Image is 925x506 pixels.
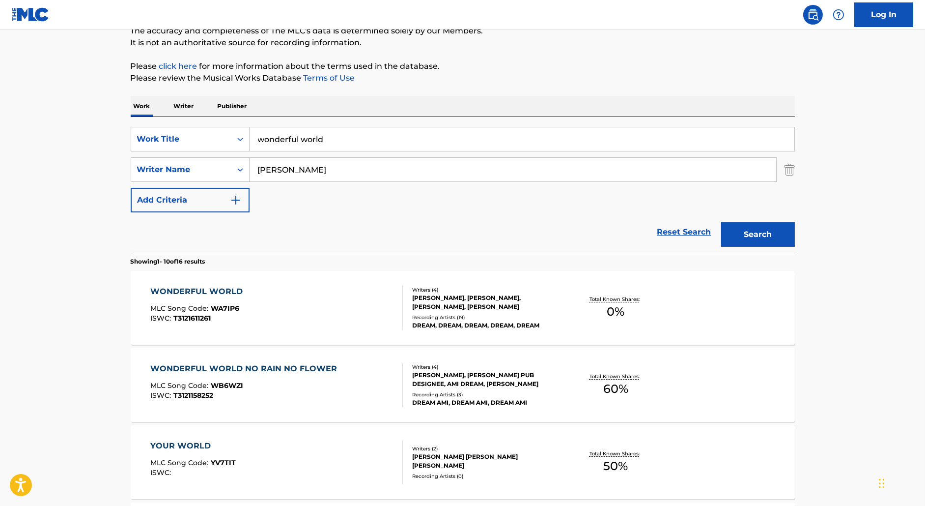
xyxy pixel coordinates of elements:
[159,61,197,71] a: click here
[150,363,342,375] div: WONDERFUL WORLD NO RAIN NO FLOWER
[150,391,173,400] span: ISWC :
[131,257,205,266] p: Showing 1 - 10 of 16 results
[302,73,355,83] a: Terms of Use
[171,96,197,117] p: Writer
[131,127,795,252] form: Search Form
[412,321,561,330] div: DREAM, DREAM, DREAM, DREAM, DREAM
[150,314,173,323] span: ISWC :
[807,9,819,21] img: search
[137,133,225,145] div: Work Title
[603,380,628,398] span: 60 %
[131,60,795,72] p: Please for more information about the terms used in the database.
[230,194,242,206] img: 9d2ae6d4665cec9f34b9.svg
[211,304,239,313] span: WA7IP6
[173,314,211,323] span: T3121611261
[412,371,561,388] div: [PERSON_NAME], [PERSON_NAME] PUB DESIGNEE, AMI DREAM, [PERSON_NAME]
[603,457,628,475] span: 50 %
[876,459,925,506] iframe: Chat Widget
[412,314,561,321] div: Recording Artists ( 19 )
[211,458,236,467] span: YV7TIT
[607,303,624,321] span: 0 %
[854,2,913,27] a: Log In
[803,5,823,25] a: Public Search
[131,72,795,84] p: Please review the Musical Works Database
[784,157,795,182] img: Delete Criterion
[131,271,795,345] a: WONDERFUL WORLDMLC Song Code:WA7IP6ISWC:T3121611261Writers (4)[PERSON_NAME], [PERSON_NAME], [PERS...
[215,96,250,117] p: Publisher
[12,7,50,22] img: MLC Logo
[721,222,795,247] button: Search
[211,381,243,390] span: WB6WZI
[131,37,795,49] p: It is not an authoritative source for recording information.
[150,381,211,390] span: MLC Song Code :
[412,391,561,398] div: Recording Artists ( 3 )
[652,221,716,243] a: Reset Search
[131,188,250,212] button: Add Criteria
[829,5,848,25] div: Help
[412,445,561,452] div: Writers ( 2 )
[412,286,561,294] div: Writers ( 4 )
[150,440,236,452] div: YOUR WORLD
[131,425,795,499] a: YOUR WORLDMLC Song Code:YV7TITISWC:Writers (2)[PERSON_NAME] [PERSON_NAME] [PERSON_NAME]Recording ...
[150,286,248,298] div: WONDERFUL WORLD
[589,296,642,303] p: Total Known Shares:
[412,294,561,311] div: [PERSON_NAME], [PERSON_NAME], [PERSON_NAME], [PERSON_NAME]
[412,398,561,407] div: DREAM AMI, DREAM AMI, DREAM AMI
[150,304,211,313] span: MLC Song Code :
[131,25,795,37] p: The accuracy and completeness of The MLC's data is determined solely by our Members.
[150,468,173,477] span: ISWC :
[412,363,561,371] div: Writers ( 4 )
[412,473,561,480] div: Recording Artists ( 0 )
[879,469,885,498] div: Drag
[589,373,642,380] p: Total Known Shares:
[589,450,642,457] p: Total Known Shares:
[173,391,213,400] span: T3121158252
[833,9,844,21] img: help
[131,96,153,117] p: Work
[131,348,795,422] a: WONDERFUL WORLD NO RAIN NO FLOWERMLC Song Code:WB6WZIISWC:T3121158252Writers (4)[PERSON_NAME], [P...
[412,452,561,470] div: [PERSON_NAME] [PERSON_NAME] [PERSON_NAME]
[137,164,225,176] div: Writer Name
[150,458,211,467] span: MLC Song Code :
